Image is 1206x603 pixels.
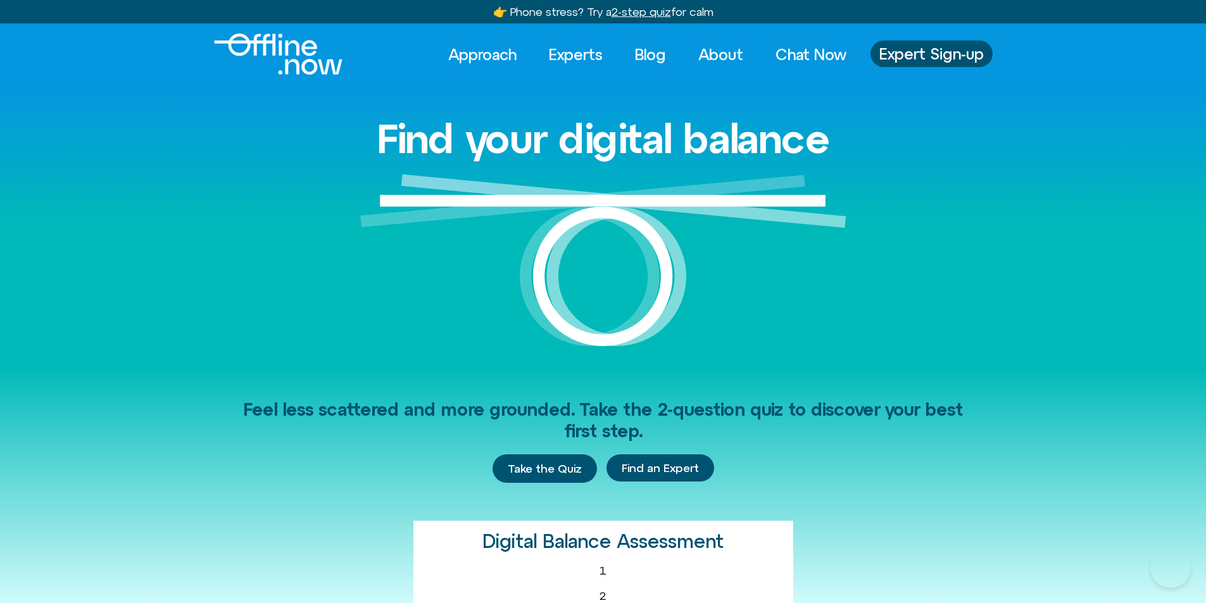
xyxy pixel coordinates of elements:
a: Chat Now [764,40,858,68]
div: Logo [214,34,321,75]
a: Approach [437,40,528,68]
nav: Menu [437,40,858,68]
a: Expert Sign-up [870,40,993,67]
a: Take the Quiz [493,454,597,483]
iframe: Botpress [1150,547,1191,588]
a: About [687,40,755,68]
a: Experts [537,40,614,68]
h2: Digital Balance Assessment [482,531,724,552]
img: Graphic of a white circle with a white line balancing on top to represent balance. [360,174,846,367]
a: 👉 Phone stress? Try a2-step quizfor calm [493,5,713,18]
span: Find an Expert [622,462,699,475]
span: Feel less scattered and more grounded. Take the 2-question quiz to discover your best first step. [243,399,963,441]
a: Find an Expert [606,454,714,482]
a: Blog [624,40,677,68]
div: Find an Expert [606,454,714,483]
div: 2 [424,590,783,602]
u: 2-step quiz [612,5,671,18]
h1: Find your digital balance [377,116,830,161]
span: Take the Quiz [508,462,582,476]
div: 1 [424,564,783,577]
span: Expert Sign-up [879,46,984,62]
img: Offline.Now logo in white. Text of the words offline.now with a line going through the "O" [214,34,342,75]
